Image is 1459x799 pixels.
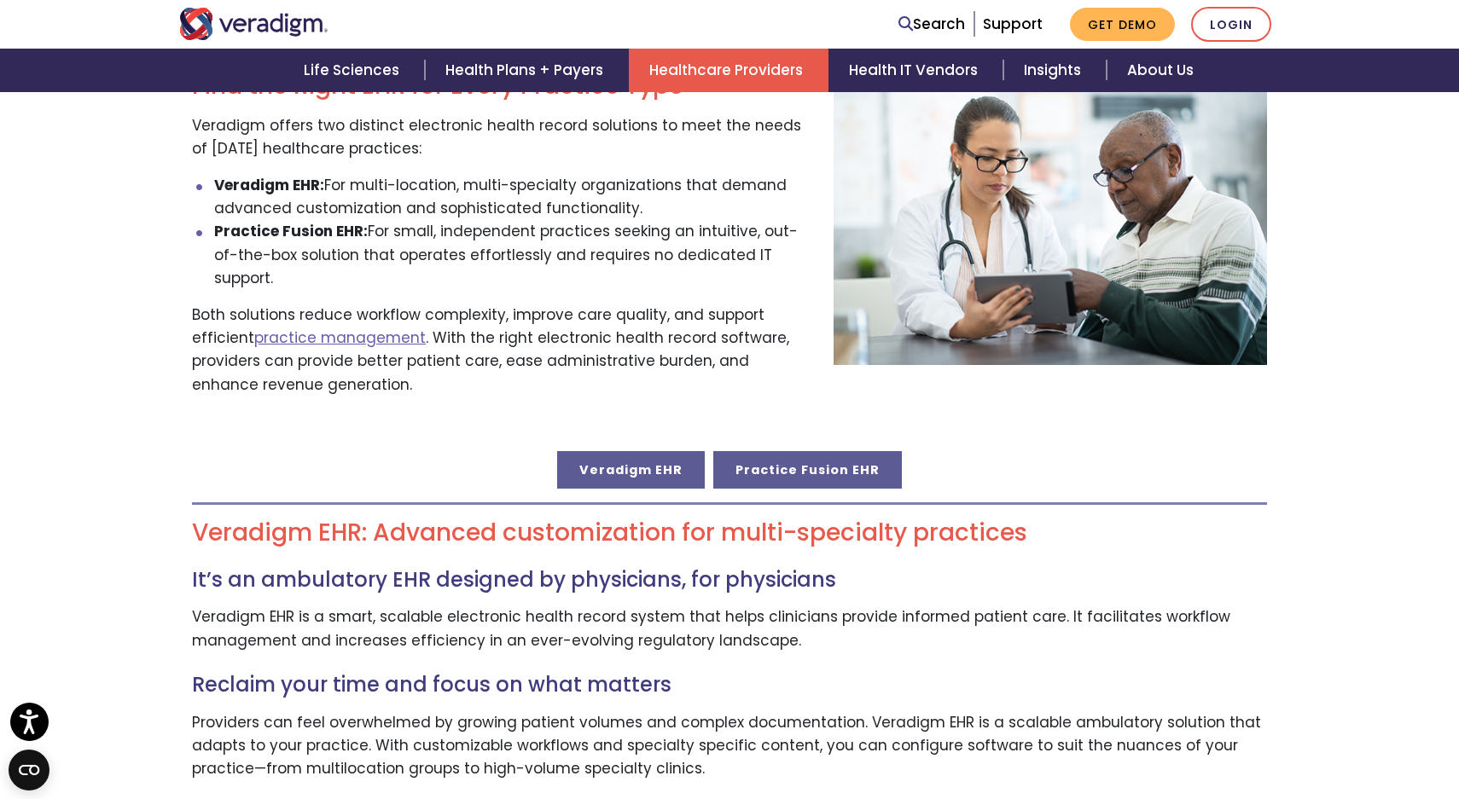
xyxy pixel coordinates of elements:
[214,174,809,220] li: For multi-location, multi-specialty organizations that demand advanced customization and sophisti...
[192,568,1267,593] h3: It’s an ambulatory EHR designed by physicians, for physicians
[1191,7,1271,42] a: Login
[1374,714,1439,779] iframe: Drift Chat Widget
[192,304,808,397] p: Both solutions reduce workflow complexity, improve care quality, and support efficient . With the...
[9,750,49,790] button: Open CMP widget
[898,13,965,36] a: Search
[214,221,368,241] strong: Practice Fusion EHR:
[192,605,1267,651] p: Veradigm EHR is a smart, scalable electronic health record system that helps clinicians provide i...
[192,72,808,101] h2: Find the Right EHR for Every Practice Type
[983,14,1043,34] a: Support
[1107,49,1214,92] a: About Us
[834,72,1267,365] img: page-ehr-solutions-overview.jpg
[192,518,1267,547] h2: Veradigm EHR: Advanced customization for multi-specialty practices
[214,175,324,195] strong: Veradigm EHR:
[828,49,1003,92] a: Health IT Vendors
[425,49,629,92] a: Health Plans + Payers
[1070,8,1175,41] a: Get Demo
[179,8,328,40] img: Veradigm logo
[192,114,808,160] p: Veradigm offers two distinct electronic health record solutions to meet the needs of [DATE] healt...
[254,327,426,348] a: practice management
[713,451,902,489] a: Practice Fusion EHR
[192,673,1267,698] h3: Reclaim your time and focus on what matters
[283,49,425,92] a: Life Sciences
[1003,49,1107,92] a: Insights
[192,711,1267,781] p: Providers can feel overwhelmed by growing patient volumes and complex documentation. Veradigm EHR...
[629,49,828,92] a: Healthcare Providers
[214,220,809,290] li: For small, independent practices seeking an intuitive, out-of-the-box solution that operates effo...
[557,451,705,489] a: Veradigm EHR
